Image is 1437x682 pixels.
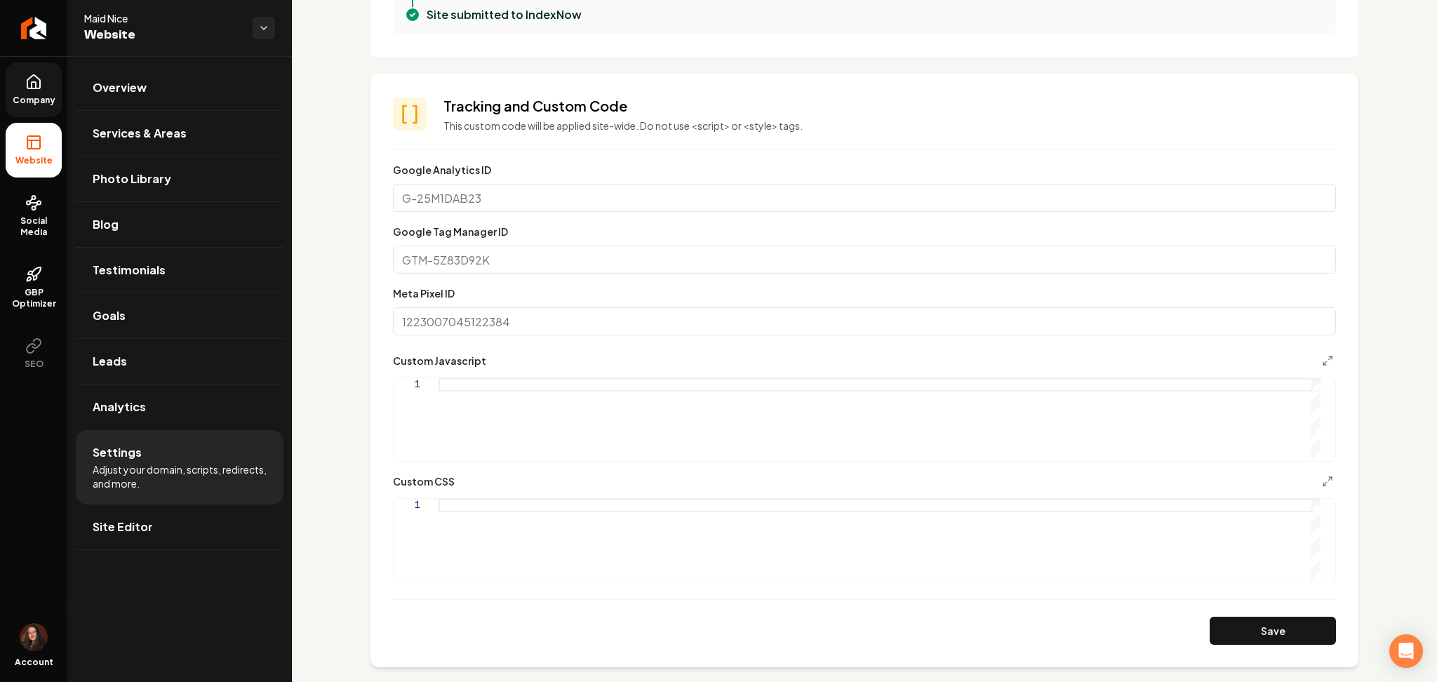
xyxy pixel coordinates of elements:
[76,202,283,247] a: Blog
[93,519,153,535] span: Site Editor
[93,79,147,96] span: Overview
[76,248,283,293] a: Testimonials
[393,246,1336,274] input: GTM-5Z83D92K
[20,623,48,651] img: Delfina Cavallaro
[10,155,58,166] span: Website
[93,353,127,370] span: Leads
[7,95,61,106] span: Company
[76,293,283,338] a: Goals
[393,287,455,300] label: Meta Pixel ID
[93,444,142,461] span: Settings
[6,326,62,381] button: SEO
[76,504,283,549] a: Site Editor
[21,17,47,39] img: Rebolt Logo
[93,216,119,233] span: Blog
[393,307,1336,335] input: 1223007045122384
[76,156,283,201] a: Photo Library
[394,378,420,392] div: 1
[76,111,283,156] a: Services & Areas
[19,359,49,370] span: SEO
[6,62,62,117] a: Company
[427,6,582,23] p: Site submitted to IndexNow
[15,657,53,668] span: Account
[93,262,166,279] span: Testimonials
[393,184,1336,212] input: G-25M1DAB23
[393,163,491,176] label: Google Analytics ID
[393,225,508,238] label: Google Tag Manager ID
[1210,617,1336,645] button: Save
[6,215,62,238] span: Social Media
[93,307,126,324] span: Goals
[6,255,62,321] a: GBP Optimizer
[93,399,146,415] span: Analytics
[393,356,486,366] label: Custom Javascript
[1389,634,1423,668] div: Abrir Intercom Messenger
[76,65,283,110] a: Overview
[76,339,283,384] a: Leads
[84,11,241,25] span: Maid Nice
[443,119,1336,133] p: This custom code will be applied site-wide. Do not use <script> or <style> tags.
[443,96,1336,116] h3: Tracking and Custom Code
[6,287,62,309] span: GBP Optimizer
[394,499,420,512] div: 1
[93,170,171,187] span: Photo Library
[93,462,267,490] span: Adjust your domain, scripts, redirects, and more.
[393,476,455,486] label: Custom CSS
[93,125,187,142] span: Services & Areas
[20,623,48,651] button: Open user button
[76,385,283,429] a: Analytics
[6,183,62,249] a: Social Media
[84,25,241,45] span: Website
